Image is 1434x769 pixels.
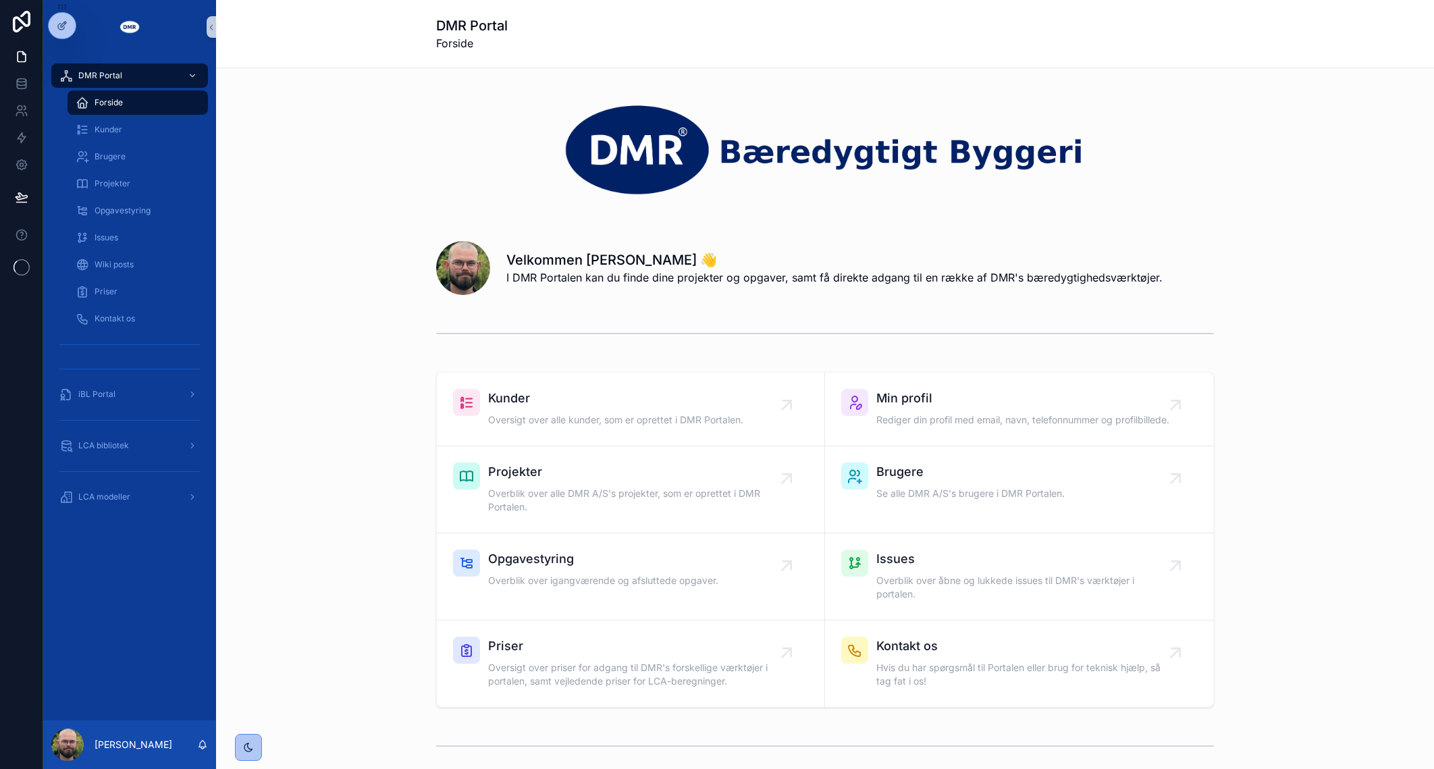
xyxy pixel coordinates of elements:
h1: DMR Portal [436,16,508,35]
a: iBL Portal [51,382,208,406]
span: Brugere [95,151,126,162]
a: Wiki posts [68,253,208,277]
span: Opgavestyring [488,550,718,568]
a: Priser [68,280,208,304]
span: Kunder [95,124,122,135]
span: Oversigt over alle kunder, som er oprettet i DMR Portalen. [488,413,743,427]
a: Forside [68,90,208,115]
span: Overblik over åbne og lukkede issues til DMR's værktøjer i portalen. [876,574,1175,601]
span: LCA modeller [78,492,130,502]
a: Issues [68,226,208,250]
span: Kontakt os [95,313,135,324]
span: Forside [95,97,123,108]
a: PriserOversigt over priser for adgang til DMR's forskellige værktøjer i portalen, samt vejledende... [437,620,825,707]
span: Issues [95,232,118,243]
span: Se alle DMR A/S's brugere i DMR Portalen. [876,487,1065,500]
img: App logo [119,16,140,38]
a: DMR Portal [51,63,208,88]
span: Kontakt os [876,637,1175,656]
a: ProjekterOverblik over alle DMR A/S's projekter, som er oprettet i DMR Portalen. [437,446,825,533]
span: Oversigt over priser for adgang til DMR's forskellige værktøjer i portalen, samt vejledende prise... [488,661,787,688]
a: Kontakt os [68,307,208,331]
span: Projekter [95,178,130,189]
a: KunderOversigt over alle kunder, som er oprettet i DMR Portalen. [437,373,825,446]
span: Overblik over alle DMR A/S's projekter, som er oprettet i DMR Portalen. [488,487,787,514]
a: Kontakt osHvis du har spørgsmål til Portalen eller brug for teknisk hjælp, så tag fat i os! [825,620,1213,707]
a: Kunder [68,117,208,142]
p: [PERSON_NAME] [95,738,172,751]
a: LCA modeller [51,485,208,509]
span: Priser [95,286,117,297]
span: Rediger din profil med email, navn, telefonnummer og profilbillede. [876,413,1169,427]
img: 30475-dmr_logo_baeredygtigt-byggeri_space-arround---noloco---narrow---transparrent---white-DMR.png [436,101,1214,198]
span: Hvis du har spørgsmål til Portalen eller brug for teknisk hjælp, så tag fat i os! [876,661,1175,688]
a: Opgavestyring [68,198,208,223]
a: Brugere [68,144,208,169]
span: iBL Portal [78,389,115,400]
span: DMR Portal [78,70,122,81]
h1: Velkommen [PERSON_NAME] 👋 [506,250,1163,269]
a: IssuesOverblik over åbne og lukkede issues til DMR's værktøjer i portalen. [825,533,1213,620]
span: Kunder [488,389,743,408]
span: LCA bibliotek [78,440,129,451]
span: Brugere [876,462,1065,481]
span: Issues [876,550,1175,568]
span: Forside [436,35,508,51]
span: Wiki posts [95,259,134,270]
span: Priser [488,637,787,656]
a: Min profilRediger din profil med email, navn, telefonnummer og profilbillede. [825,373,1213,446]
a: Projekter [68,171,208,196]
span: Projekter [488,462,787,481]
span: Min profil [876,389,1169,408]
a: OpgavestyringOverblik over igangværende og afsluttede opgaver. [437,533,825,620]
a: LCA bibliotek [51,433,208,458]
span: Opgavestyring [95,205,151,216]
a: BrugereSe alle DMR A/S's brugere i DMR Portalen. [825,446,1213,533]
div: scrollable content [43,54,216,527]
span: I DMR Portalen kan du finde dine projekter og opgaver, samt få direkte adgang til en række af DMR... [506,269,1163,286]
span: Overblik over igangværende og afsluttede opgaver. [488,574,718,587]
